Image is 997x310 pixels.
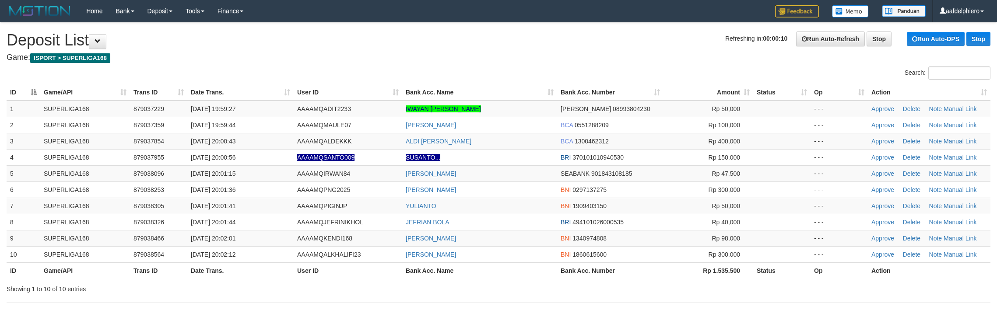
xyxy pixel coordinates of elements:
[903,235,920,242] a: Delete
[944,138,977,145] a: Manual Link
[944,170,977,177] a: Manual Link
[663,262,753,279] th: Rp 1.535.500
[929,138,942,145] a: Note
[133,202,164,209] span: 879038305
[929,154,942,161] a: Note
[561,154,571,161] span: BRI
[7,53,990,62] h4: Game:
[7,246,40,262] td: 10
[191,251,235,258] span: [DATE] 20:02:12
[133,186,164,193] span: 879038253
[929,105,942,112] a: Note
[811,133,868,149] td: - - -
[575,138,609,145] span: Copy 1300462312 to clipboard
[871,170,894,177] a: Approve
[753,84,811,101] th: Status: activate to sort column ascending
[133,138,164,145] span: 879037854
[903,122,920,129] a: Delete
[133,105,164,112] span: 879037229
[133,122,164,129] span: 879037359
[903,186,920,193] a: Delete
[133,235,164,242] span: 879038466
[30,53,110,63] span: ISPORT > SUPERLIGA168
[191,122,235,129] span: [DATE] 19:59:44
[40,246,130,262] td: SUPERLIGA168
[191,186,235,193] span: [DATE] 20:01:36
[133,251,164,258] span: 879038564
[903,138,920,145] a: Delete
[903,154,920,161] a: Delete
[725,35,787,42] span: Refreshing in:
[294,84,402,101] th: User ID: activate to sort column ascending
[297,219,363,226] span: AAAAMQJEFRINIKHOL
[929,186,942,193] a: Note
[811,101,868,117] td: - - -
[40,101,130,117] td: SUPERLIGA168
[944,122,977,129] a: Manual Link
[40,262,130,279] th: Game/API
[561,235,571,242] span: BNI
[40,149,130,165] td: SUPERLIGA168
[406,251,456,258] a: [PERSON_NAME]
[709,186,740,193] span: Rp 300,000
[297,251,361,258] span: AAAAMQALKHALIFI23
[191,202,235,209] span: [DATE] 20:01:41
[297,186,350,193] span: AAAAMQPNG2025
[7,101,40,117] td: 1
[929,122,942,129] a: Note
[903,105,920,112] a: Delete
[811,165,868,181] td: - - -
[7,165,40,181] td: 5
[753,262,811,279] th: Status
[406,122,456,129] a: [PERSON_NAME]
[7,214,40,230] td: 8
[905,66,990,80] label: Search:
[575,122,609,129] span: Copy 0551288209 to clipboard
[7,181,40,198] td: 6
[297,235,352,242] span: AAAAMQKENDI168
[40,198,130,214] td: SUPERLIGA168
[867,31,892,46] a: Stop
[709,251,740,258] span: Rp 300,000
[868,84,990,101] th: Action: activate to sort column ascending
[7,230,40,246] td: 9
[7,4,73,17] img: MOTION_logo.png
[40,181,130,198] td: SUPERLIGA168
[7,262,40,279] th: ID
[929,170,942,177] a: Note
[944,154,977,161] a: Manual Link
[903,170,920,177] a: Delete
[572,219,624,226] span: Copy 494101026000535 to clipboard
[133,154,164,161] span: 879037955
[191,138,235,145] span: [DATE] 20:00:43
[572,235,607,242] span: Copy 1340974808 to clipboard
[7,31,990,49] h1: Deposit List
[561,251,571,258] span: BNI
[572,202,607,209] span: Copy 1909403150 to clipboard
[811,246,868,262] td: - - -
[775,5,819,17] img: Feedback.jpg
[40,133,130,149] td: SUPERLIGA168
[929,219,942,226] a: Note
[40,165,130,181] td: SUPERLIGA168
[709,122,740,129] span: Rp 100,000
[297,154,355,161] span: Nama rekening ada tanda titik/strip, harap diedit
[763,35,787,42] strong: 00:00:10
[868,262,990,279] th: Action
[903,219,920,226] a: Delete
[561,170,590,177] span: SEABANK
[561,122,573,129] span: BCA
[903,251,920,258] a: Delete
[191,219,235,226] span: [DATE] 20:01:44
[561,105,611,112] span: [PERSON_NAME]
[712,219,740,226] span: Rp 40,000
[929,235,942,242] a: Note
[871,202,894,209] a: Approve
[811,181,868,198] td: - - -
[811,84,868,101] th: Op: activate to sort column ascending
[944,219,977,226] a: Manual Link
[7,133,40,149] td: 3
[709,154,740,161] span: Rp 150,000
[811,262,868,279] th: Op
[297,105,351,112] span: AAAAMQADIT2233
